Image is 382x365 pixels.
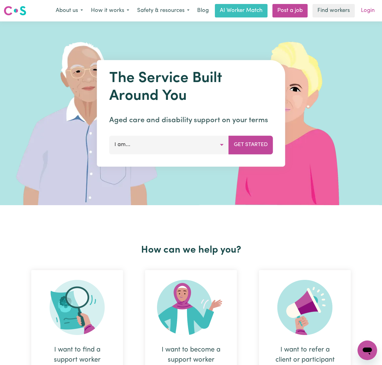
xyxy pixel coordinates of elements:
a: Blog [193,4,212,17]
img: Become Worker [157,280,225,335]
a: Careseekers logo [4,4,26,18]
div: I want to become a support worker [160,345,222,365]
button: Safety & resources [133,4,193,17]
img: Search [50,280,105,335]
div: I want to find a support worker [46,345,108,365]
a: Find workers [313,4,355,17]
img: Careseekers logo [4,5,26,16]
h1: The Service Built Around You [109,70,273,105]
div: I want to refer a client or participant [274,345,336,365]
a: Post a job [272,4,308,17]
a: AI Worker Match [215,4,268,17]
button: How it works [87,4,133,17]
button: I am... [109,136,229,154]
a: Login [357,4,378,17]
button: Get Started [229,136,273,154]
button: About us [52,4,87,17]
h2: How can we help you? [20,244,362,256]
iframe: Button to launch messaging window [358,341,377,360]
img: Refer [277,280,332,335]
p: Aged care and disability support on your terms [109,115,273,126]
